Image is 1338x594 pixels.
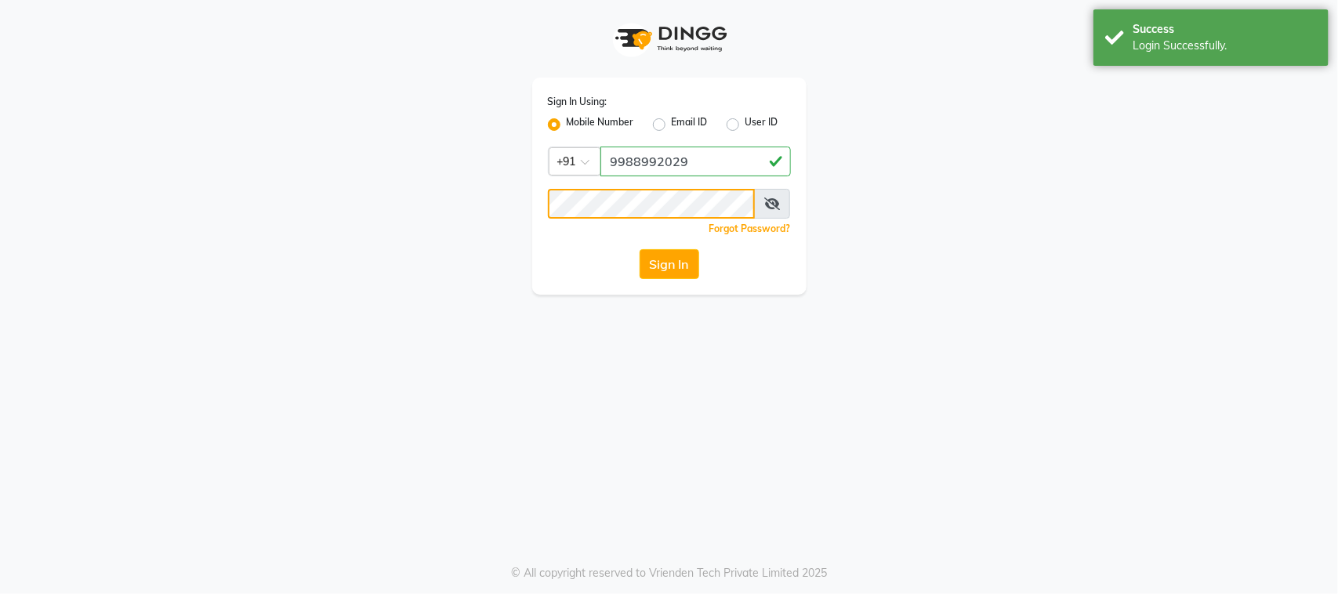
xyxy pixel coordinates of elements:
input: Username [600,147,791,176]
input: Username [548,189,755,219]
label: Email ID [672,115,708,134]
label: Mobile Number [567,115,634,134]
img: logo1.svg [607,16,732,62]
label: User ID [745,115,778,134]
div: Success [1133,21,1317,38]
label: Sign In Using: [548,95,607,109]
a: Forgot Password? [709,223,791,234]
button: Sign In [640,249,699,279]
div: Login Successfully. [1133,38,1317,54]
